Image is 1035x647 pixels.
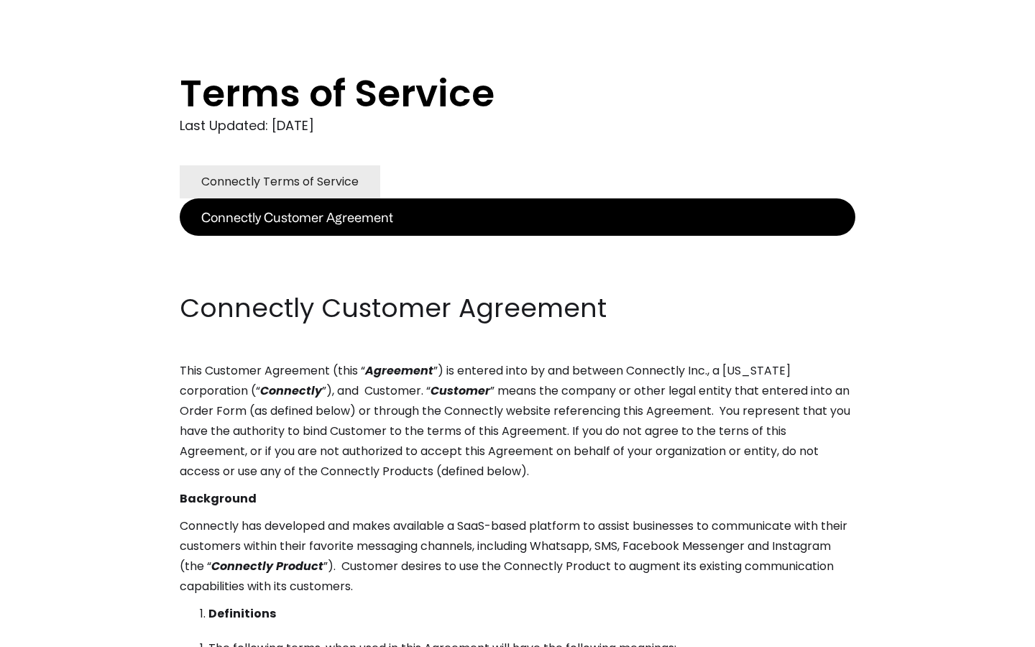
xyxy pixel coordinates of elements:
[180,72,798,115] h1: Terms of Service
[180,490,257,507] strong: Background
[180,290,855,326] h2: Connectly Customer Agreement
[201,172,359,192] div: Connectly Terms of Service
[208,605,276,622] strong: Definitions
[180,361,855,482] p: This Customer Agreement (this “ ”) is entered into by and between Connectly Inc., a [US_STATE] co...
[211,558,323,574] em: Connectly Product
[29,622,86,642] ul: Language list
[365,362,433,379] em: Agreement
[180,115,855,137] div: Last Updated: [DATE]
[260,382,322,399] em: Connectly
[431,382,490,399] em: Customer
[180,263,855,283] p: ‍
[180,236,855,256] p: ‍
[201,207,393,227] div: Connectly Customer Agreement
[14,620,86,642] aside: Language selected: English
[180,516,855,597] p: Connectly has developed and makes available a SaaS-based platform to assist businesses to communi...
